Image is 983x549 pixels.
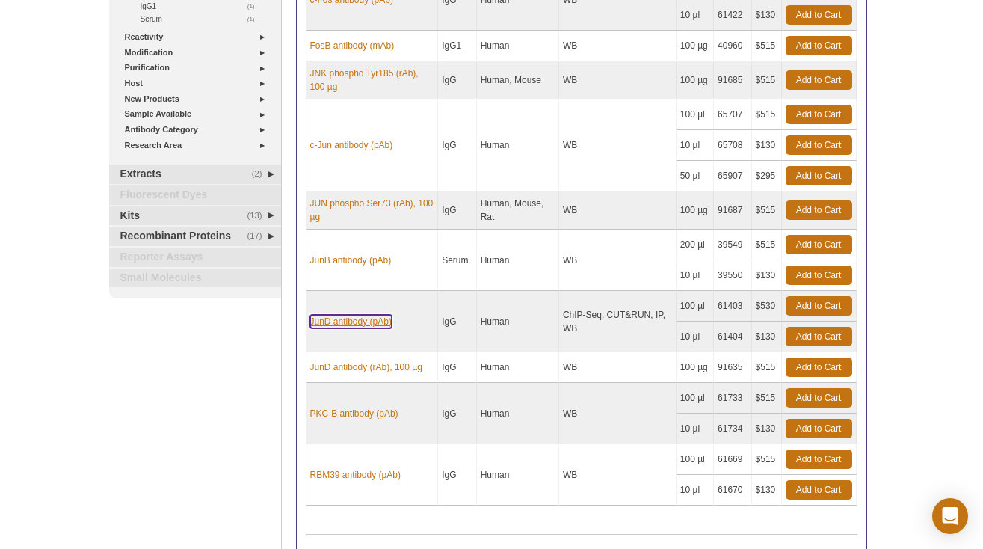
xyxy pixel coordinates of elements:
[714,291,751,322] td: 61403
[752,352,782,383] td: $515
[310,67,434,93] a: JNK phospho Tyr185 (rAb), 100 µg
[677,291,714,322] td: 100 µl
[786,70,852,90] a: Add to Cart
[310,361,422,374] a: JunD antibody (rAb), 100 µg
[752,191,782,230] td: $515
[752,130,782,161] td: $130
[438,291,477,352] td: IgG
[438,31,477,61] td: IgG1
[786,327,852,346] a: Add to Cart
[477,31,559,61] td: Human
[714,352,751,383] td: 91635
[125,76,272,91] a: Host
[714,260,751,291] td: 39550
[752,230,782,260] td: $515
[141,13,263,25] a: (1)Serum
[109,269,281,288] a: Small Molecules
[438,352,477,383] td: IgG
[109,248,281,267] a: Reporter Assays
[438,230,477,291] td: Serum
[714,61,751,99] td: 91685
[677,444,714,475] td: 100 µl
[714,99,751,130] td: 65707
[752,322,782,352] td: $130
[310,407,398,420] a: PKC-B antibody (pAb)
[714,161,751,191] td: 65907
[714,31,751,61] td: 40960
[786,166,852,185] a: Add to Cart
[677,322,714,352] td: 10 µl
[247,13,263,25] span: (1)
[477,191,559,230] td: Human, Mouse, Rat
[752,99,782,130] td: $515
[786,419,852,438] a: Add to Cart
[786,235,852,254] a: Add to Cart
[677,31,714,61] td: 100 µg
[559,99,677,191] td: WB
[786,105,852,124] a: Add to Cart
[752,61,782,99] td: $515
[559,61,677,99] td: WB
[714,383,751,414] td: 61733
[559,352,677,383] td: WB
[752,383,782,414] td: $515
[677,352,714,383] td: 100 µg
[714,414,751,444] td: 61734
[438,61,477,99] td: IgG
[477,230,559,291] td: Human
[714,230,751,260] td: 39549
[559,31,677,61] td: WB
[714,475,751,506] td: 61670
[109,206,281,226] a: (13)Kits
[247,206,271,226] span: (13)
[438,383,477,444] td: IgG
[677,475,714,506] td: 10 µl
[477,291,559,352] td: Human
[677,191,714,230] td: 100 µg
[752,161,782,191] td: $295
[786,296,852,316] a: Add to Cart
[786,200,852,220] a: Add to Cart
[786,266,852,285] a: Add to Cart
[714,322,751,352] td: 61404
[310,254,392,267] a: JunB antibody (pAb)
[477,383,559,444] td: Human
[125,138,272,153] a: Research Area
[714,191,751,230] td: 91687
[677,161,714,191] td: 50 µl
[125,122,272,138] a: Antibody Category
[714,130,751,161] td: 65708
[559,291,677,352] td: ChIP-Seq, CUT&RUN, IP, WB
[752,444,782,475] td: $515
[438,99,477,191] td: IgG
[752,260,782,291] td: $130
[677,230,714,260] td: 200 µl
[559,444,677,506] td: WB
[752,291,782,322] td: $530
[310,197,434,224] a: JUN phospho Ser73 (rAb), 100 µg
[310,138,393,152] a: c-Jun antibody (pAb)
[677,61,714,99] td: 100 µg
[677,260,714,291] td: 10 µl
[786,358,852,377] a: Add to Cart
[677,99,714,130] td: 100 µl
[310,315,392,328] a: JunD antibody (pAb)
[125,60,272,76] a: Purification
[677,130,714,161] td: 10 µl
[677,414,714,444] td: 10 µl
[310,468,401,482] a: RBM39 antibody (pAb)
[477,99,559,191] td: Human
[786,135,852,155] a: Add to Cart
[932,498,968,534] div: Open Intercom Messenger
[109,165,281,184] a: (2)Extracts
[786,480,852,500] a: Add to Cart
[438,444,477,506] td: IgG
[109,227,281,246] a: (17)Recombinant Proteins
[125,91,272,107] a: New Products
[438,191,477,230] td: IgG
[714,444,751,475] td: 61669
[786,5,852,25] a: Add to Cart
[752,31,782,61] td: $515
[786,36,852,55] a: Add to Cart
